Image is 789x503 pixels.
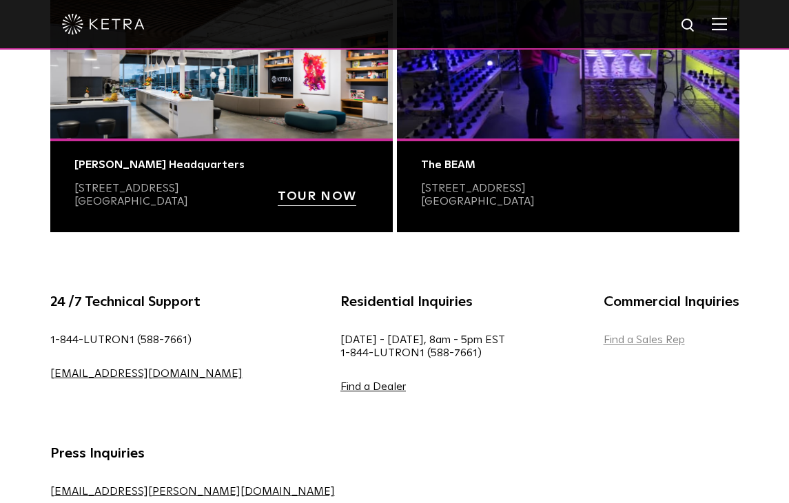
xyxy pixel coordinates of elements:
[74,196,188,207] a: [GEOGRAPHIC_DATA]
[50,486,335,497] a: [EMAIL_ADDRESS][PERSON_NAME][DOMAIN_NAME]
[62,14,145,34] img: ketra-logo-2019-white
[278,191,356,206] a: TOUR NOW
[340,381,406,392] a: Find a Dealer
[604,334,685,345] a: Find a Sales Rep
[50,368,243,379] a: [EMAIL_ADDRESS][DOMAIN_NAME]
[50,442,335,464] h5: Press Inquiries
[604,291,739,313] h5: Commercial Inquiries
[50,291,243,313] h5: 24 /7 Technical Support
[340,333,505,360] p: [DATE] - [DATE], 8am - 5pm EST
[278,190,356,203] strong: TOUR NOW
[74,158,369,172] div: [PERSON_NAME] Headquarters
[421,196,535,207] a: [GEOGRAPHIC_DATA]
[421,158,715,172] div: The BEAM
[340,347,482,358] a: 1-844-LUTRON1 (588-7661)
[74,183,179,194] a: [STREET_ADDRESS]
[50,334,192,345] a: 1-844-LUTRON1 (588-7661)
[712,17,727,30] img: Hamburger%20Nav.svg
[421,183,526,194] a: [STREET_ADDRESS]
[340,291,505,313] h5: Residential Inquiries
[680,17,697,34] img: search icon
